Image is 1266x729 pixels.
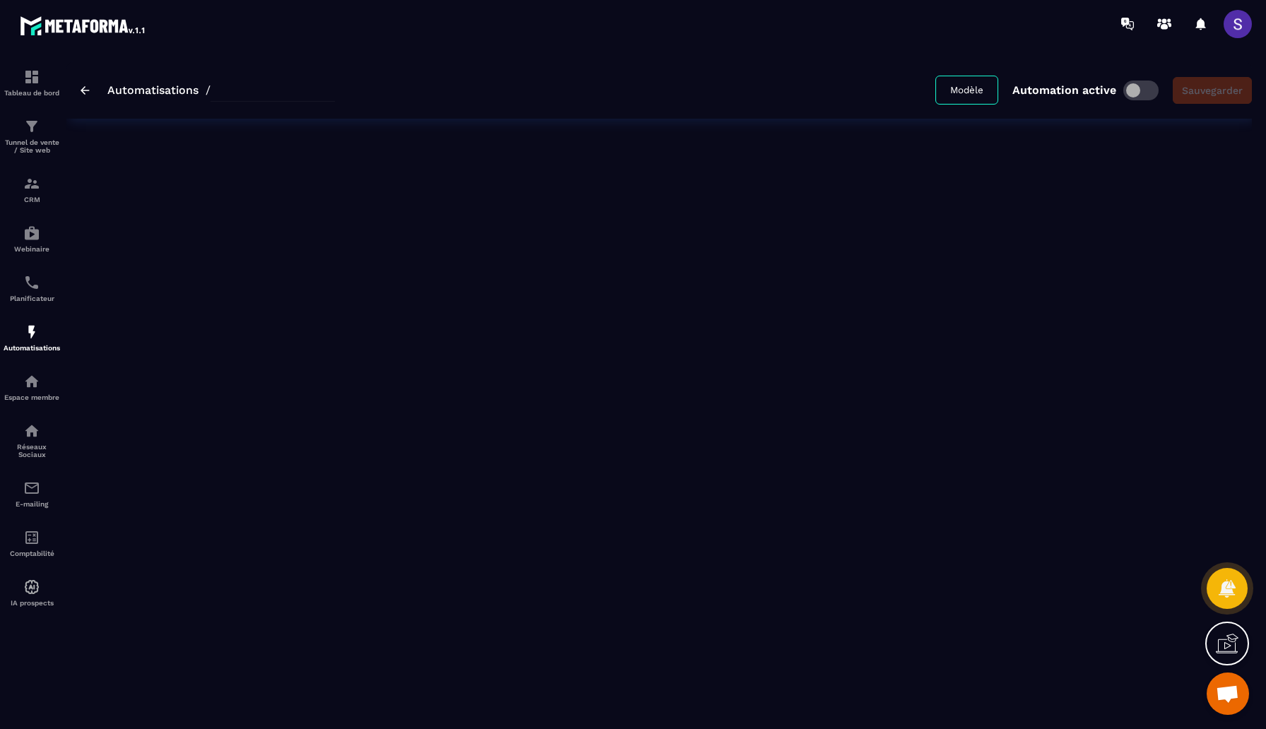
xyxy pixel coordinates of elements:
[23,529,40,546] img: accountant
[206,83,211,97] span: /
[4,393,60,401] p: Espace membre
[4,599,60,607] p: IA prospects
[4,500,60,508] p: E-mailing
[4,107,60,165] a: formationformationTunnel de vente / Site web
[935,76,998,105] button: Modèle
[23,225,40,242] img: automations
[4,469,60,518] a: emailemailE-mailing
[81,86,90,95] img: arrow
[4,344,60,352] p: Automatisations
[23,118,40,135] img: formation
[23,579,40,595] img: automations
[4,412,60,469] a: social-networksocial-networkRéseaux Sociaux
[4,550,60,557] p: Comptabilité
[23,69,40,85] img: formation
[4,214,60,263] a: automationsautomationsWebinaire
[4,313,60,362] a: automationsautomationsAutomatisations
[1207,672,1249,715] a: Ouvrir le chat
[23,422,40,439] img: social-network
[107,83,199,97] a: Automatisations
[4,138,60,154] p: Tunnel de vente / Site web
[23,480,40,497] img: email
[23,175,40,192] img: formation
[4,89,60,97] p: Tableau de bord
[4,196,60,203] p: CRM
[23,324,40,340] img: automations
[4,295,60,302] p: Planificateur
[4,165,60,214] a: formationformationCRM
[4,518,60,568] a: accountantaccountantComptabilité
[4,443,60,458] p: Réseaux Sociaux
[4,263,60,313] a: schedulerschedulerPlanificateur
[4,362,60,412] a: automationsautomationsEspace membre
[4,245,60,253] p: Webinaire
[23,274,40,291] img: scheduler
[1012,83,1116,97] p: Automation active
[20,13,147,38] img: logo
[23,373,40,390] img: automations
[4,58,60,107] a: formationformationTableau de bord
